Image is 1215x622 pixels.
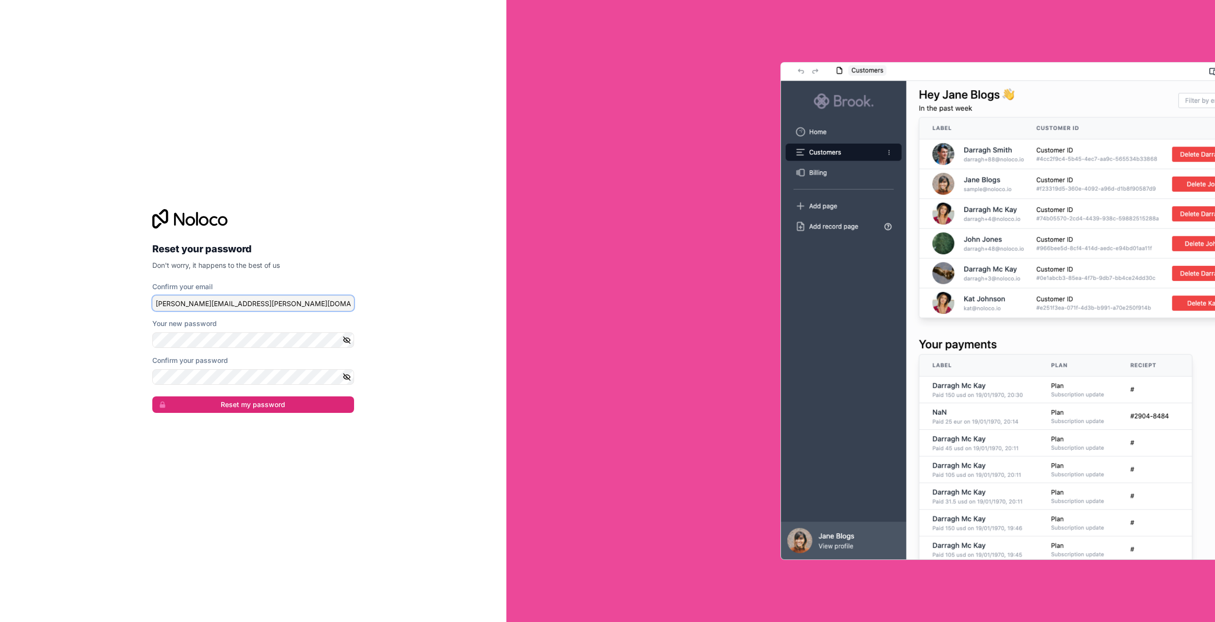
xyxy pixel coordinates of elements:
label: Confirm your password [152,356,228,365]
input: Email address [152,295,354,311]
input: Confirm password [152,369,354,385]
h2: Reset your password [152,240,354,258]
button: Reset my password [152,396,354,413]
label: Confirm your email [152,282,213,292]
p: Don't worry, it happens to the best of us [152,261,354,270]
label: Your new password [152,319,217,328]
input: Password [152,332,354,348]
